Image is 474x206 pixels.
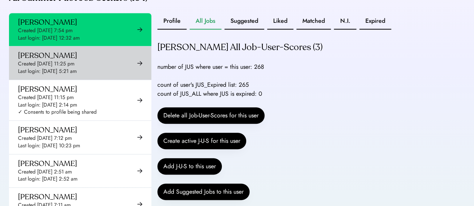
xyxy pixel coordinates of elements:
[18,192,77,202] div: [PERSON_NAME]
[18,142,80,150] div: Last login: [DATE] 10:23 pm
[157,158,222,175] button: Add J-U-S to this user
[137,98,142,103] img: arrow-right-black.svg
[18,101,77,109] div: Last login: [DATE] 2:14 pm
[18,18,77,27] div: [PERSON_NAME]
[18,125,77,135] div: [PERSON_NAME]
[18,135,72,142] div: Created [DATE] 7:12 pm
[359,13,391,30] button: Expired
[157,184,250,200] button: Add Suggested Jobs to this user
[18,68,77,75] div: Last login: [DATE] 5:21 am
[18,108,97,116] div: ✓ Consents to profile being shared
[224,13,264,30] button: Suggested
[296,13,331,30] button: Matched
[157,41,323,53] div: [PERSON_NAME] All Job-User-Scores (3)
[137,168,142,173] img: arrow-right-black.svg
[157,62,264,71] div: number of JUS where user = this user: 268
[334,13,356,30] button: N.I.
[18,27,73,34] div: Created [DATE] 7:54 pm
[137,61,142,66] img: arrow-right-black.svg
[18,51,77,60] div: [PERSON_NAME]
[18,94,74,101] div: Created [DATE] 11:15 pm
[157,107,265,124] button: Delete all Job-User-Scores for this user
[18,175,78,183] div: Last login: [DATE] 2:52 am
[157,133,246,149] button: Create active J-U-S for this user
[18,159,77,168] div: [PERSON_NAME]
[18,168,72,176] div: Created [DATE] 2:51 am
[18,60,75,68] div: Created [DATE] 11:25 pm
[157,13,187,30] button: Profile
[137,135,142,140] img: arrow-right-black.svg
[157,80,262,98] div: count of user's JUS_Expired list: 265 count of JUS_ALL where JUS is expired: 0
[267,13,293,30] button: Liked
[137,27,142,32] img: arrow-right-black.svg
[190,13,221,30] button: All Jobs
[18,34,80,42] div: Last login: [DATE] 12:32 am
[18,84,77,94] div: [PERSON_NAME]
